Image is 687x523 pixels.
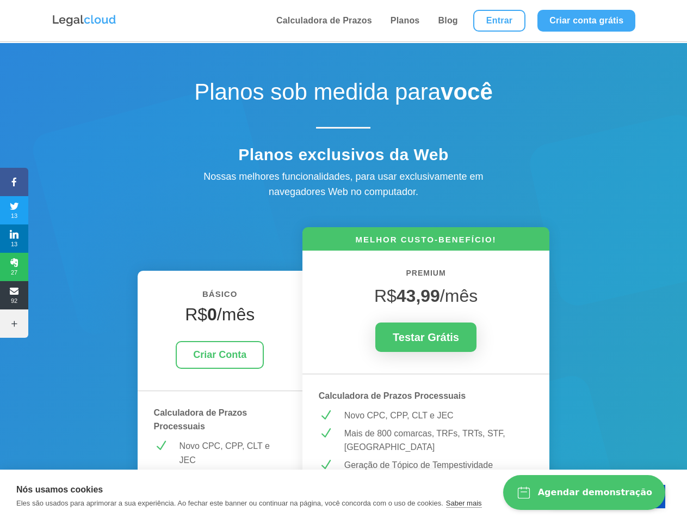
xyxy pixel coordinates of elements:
[154,439,168,453] span: N
[319,409,332,422] span: N
[52,14,117,28] img: Logo da Legalcloud
[319,458,332,472] span: N
[446,499,482,508] a: Saber mais
[180,169,506,200] div: Nossas melhores funcionalidades, para usar exclusivamente em navegadores Web no computador.
[180,439,286,467] p: Novo CPC, CPP, CLT e JEC
[154,287,286,307] h6: BÁSICO
[319,427,332,440] span: N
[537,10,635,32] a: Criar conta grátis
[344,427,534,454] p: Mais de 800 comarcas, TRFs, TRTs, STF, [GEOGRAPHIC_DATA]
[16,499,443,507] p: Eles são usados para aprimorar a sua experiência. Ao fechar este banner ou continuar na página, v...
[207,305,217,324] strong: 0
[375,323,476,352] a: Testar Grátis
[344,458,534,472] p: Geração de Tópico de Tempestividade
[302,234,550,251] h6: MELHOR CUSTO-BENEFÍCIO!
[344,409,534,423] p: Novo CPC, CPP, CLT e JEC
[176,341,264,369] a: Criar Conta
[473,10,525,32] a: Entrar
[16,485,103,494] strong: Nós usamos cookies
[153,78,534,111] h1: Planos sob medida para
[374,286,478,306] span: R$ /mês
[441,79,493,105] strong: você
[319,391,466,400] strong: Calculadora de Prazos Processuais
[154,408,247,431] strong: Calculadora de Prazos Processuais
[319,267,534,285] h6: PREMIUM
[153,145,534,170] h4: Planos exclusivos da Web
[154,304,286,330] h4: R$ /mês
[397,286,440,306] strong: 43,99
